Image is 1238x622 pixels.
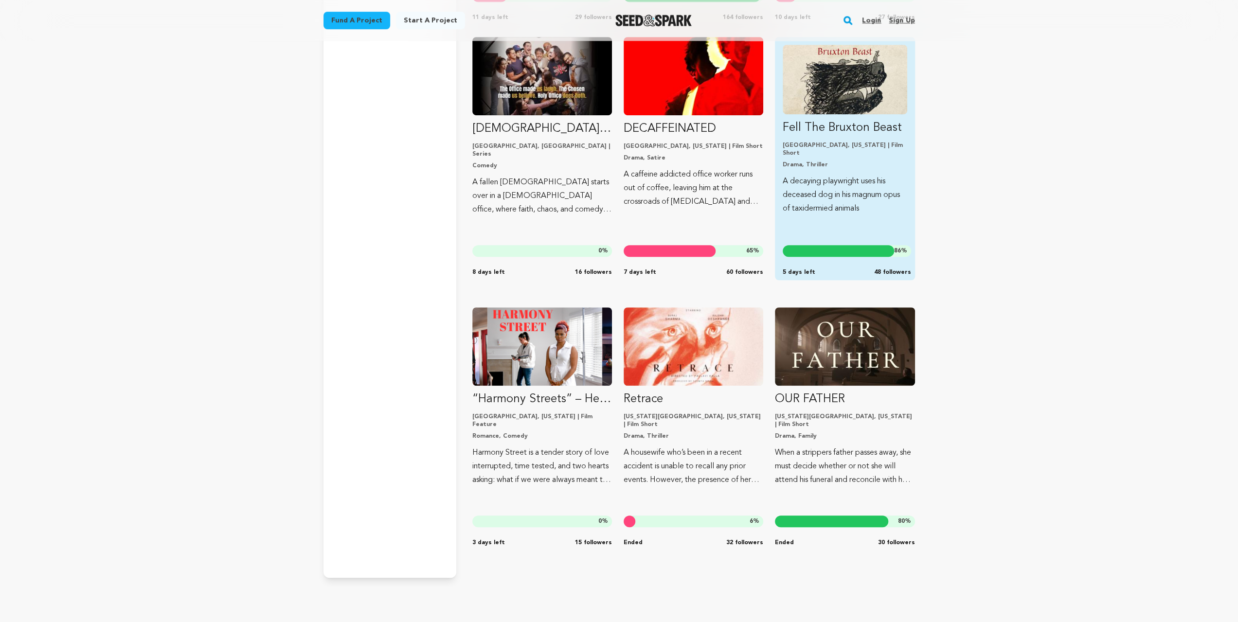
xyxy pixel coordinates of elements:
p: Harmony Street is a tender story of love interrupted, time tested, and two hearts asking: what if... [472,446,612,487]
span: 15 followers [575,539,612,547]
p: Drama, Family [775,432,915,440]
img: Seed&Spark Logo Dark Mode [615,15,692,26]
span: 8 days left [472,268,505,276]
p: OUR FATHER [775,391,915,407]
span: 32 followers [726,539,763,547]
span: 0 [598,248,602,254]
span: 6 [750,518,753,524]
span: 48 followers [874,268,911,276]
span: % [750,517,759,525]
p: Fell The Bruxton Beast [783,120,907,136]
p: Retrace [624,391,763,407]
p: A decaying playwright uses his deceased dog in his magnum opus of taxidermied animals [783,175,907,215]
a: Sign up [889,13,915,28]
span: % [898,517,911,525]
p: When a strippers father passes away, she must decide whether or not she will attend his funeral a... [775,446,915,487]
p: A fallen [DEMOGRAPHIC_DATA] starts over in a [DEMOGRAPHIC_DATA] office, where faith, chaos, and c... [472,176,612,216]
span: 60 followers [726,268,763,276]
p: A housewife who’s been in a recent accident is unable to recall any prior events. However, the pr... [624,446,763,487]
span: 86 [894,248,901,254]
p: Romance, Comedy [472,432,612,440]
span: 80 [898,518,905,524]
span: % [746,247,759,255]
p: Drama, Thriller [624,432,763,440]
p: Comedy [472,162,612,170]
p: DECAFFEINATED [624,121,763,137]
span: 65 [746,248,753,254]
a: Fund a project [323,12,390,29]
span: % [598,517,608,525]
span: % [598,247,608,255]
a: Fund “Harmony Streets” – Help Us Finish the Film [472,307,612,487]
p: [GEOGRAPHIC_DATA], [US_STATE] | Film Short [783,142,907,157]
span: % [894,247,907,255]
p: Drama, Satire [624,154,763,162]
p: “Harmony Streets” – Help Us Finish the Film [472,391,612,407]
a: Fund OUR FATHER [775,307,915,487]
span: 7 days left [624,268,656,276]
a: Fund Retrace [624,307,763,487]
span: Ended [775,539,794,547]
p: [US_STATE][GEOGRAPHIC_DATA], [US_STATE] | Film Short [624,413,763,428]
a: Fund Fell The Bruxton Beast [783,45,907,215]
p: [GEOGRAPHIC_DATA], [US_STATE] | Film Short [624,142,763,150]
a: Start a project [396,12,465,29]
p: [GEOGRAPHIC_DATA], [US_STATE] | Film Feature [472,413,612,428]
a: Fund DECAFFEINATED [624,37,763,209]
a: Fund Santo Escritório (Holy Office) [472,37,612,216]
p: Drama, Thriller [783,161,907,169]
span: 0 [598,518,602,524]
a: Login [862,13,881,28]
p: A caffeine addicted office worker runs out of coffee, leaving him at the crossroads of [MEDICAL_D... [624,168,763,209]
span: Ended [624,539,643,547]
span: 16 followers [575,268,612,276]
p: [GEOGRAPHIC_DATA], [GEOGRAPHIC_DATA] | Series [472,142,612,158]
p: [US_STATE][GEOGRAPHIC_DATA], [US_STATE] | Film Short [775,413,915,428]
p: [DEMOGRAPHIC_DATA] (Holy Office) [472,121,612,137]
span: 30 followers [878,539,915,547]
span: 3 days left [472,539,505,547]
span: 5 days left [783,268,815,276]
a: Seed&Spark Homepage [615,15,692,26]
